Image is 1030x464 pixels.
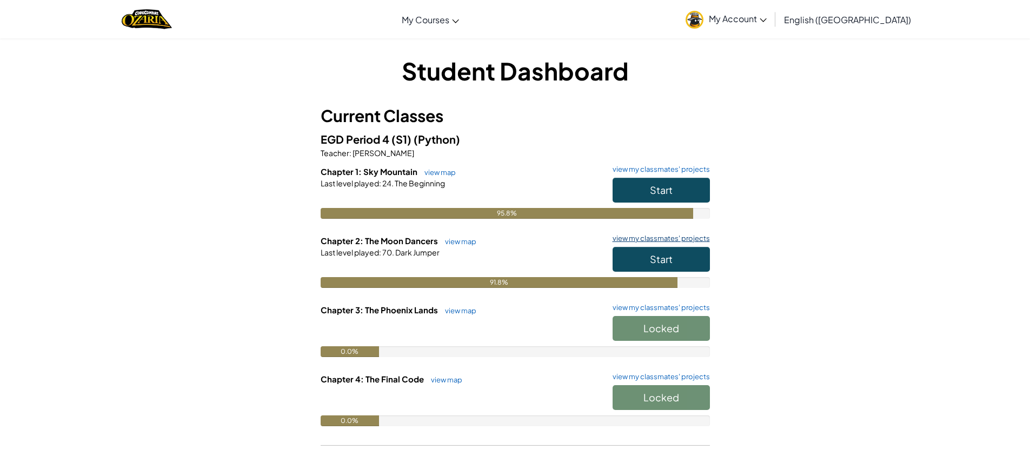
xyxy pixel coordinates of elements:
span: [PERSON_NAME] [351,148,414,158]
span: (Python) [414,132,460,146]
a: view my classmates' projects [607,166,710,173]
span: : [379,178,381,188]
span: Teacher [321,148,349,158]
button: Start [613,247,710,272]
a: view map [440,306,476,315]
span: Chapter 3: The Phoenix Lands [321,305,440,315]
a: My Account [680,2,772,36]
h1: Student Dashboard [321,54,710,88]
div: 0.0% [321,346,379,357]
span: Last level played [321,247,379,257]
div: 95.8% [321,208,694,219]
img: avatar [686,11,703,29]
a: view my classmates' projects [607,304,710,311]
a: view my classmates' projects [607,235,710,242]
div: 91.8% [321,277,678,288]
a: view map [419,168,456,177]
span: : [379,247,381,257]
a: Ozaria by CodeCombat logo [122,8,172,30]
div: 0.0% [321,415,379,426]
span: My Courses [402,14,449,25]
span: Chapter 4: The Final Code [321,374,426,384]
a: English ([GEOGRAPHIC_DATA]) [779,5,916,34]
h3: Current Classes [321,104,710,128]
span: Chapter 2: The Moon Dancers [321,236,440,246]
a: view my classmates' projects [607,373,710,380]
a: view map [440,237,476,246]
span: : [349,148,351,158]
span: 24. [381,178,394,188]
span: Start [650,184,673,196]
span: Last level played [321,178,379,188]
span: My Account [709,13,767,24]
span: 70. [381,247,394,257]
a: My Courses [396,5,464,34]
img: Home [122,8,172,30]
span: Chapter 1: Sky Mountain [321,166,419,177]
span: EGD Period 4 (S1) [321,132,414,146]
a: view map [426,375,462,384]
span: English ([GEOGRAPHIC_DATA]) [784,14,911,25]
span: The Beginning [394,178,445,188]
span: Start [650,253,673,265]
span: Dark Jumper [394,247,440,257]
button: Start [613,178,710,203]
